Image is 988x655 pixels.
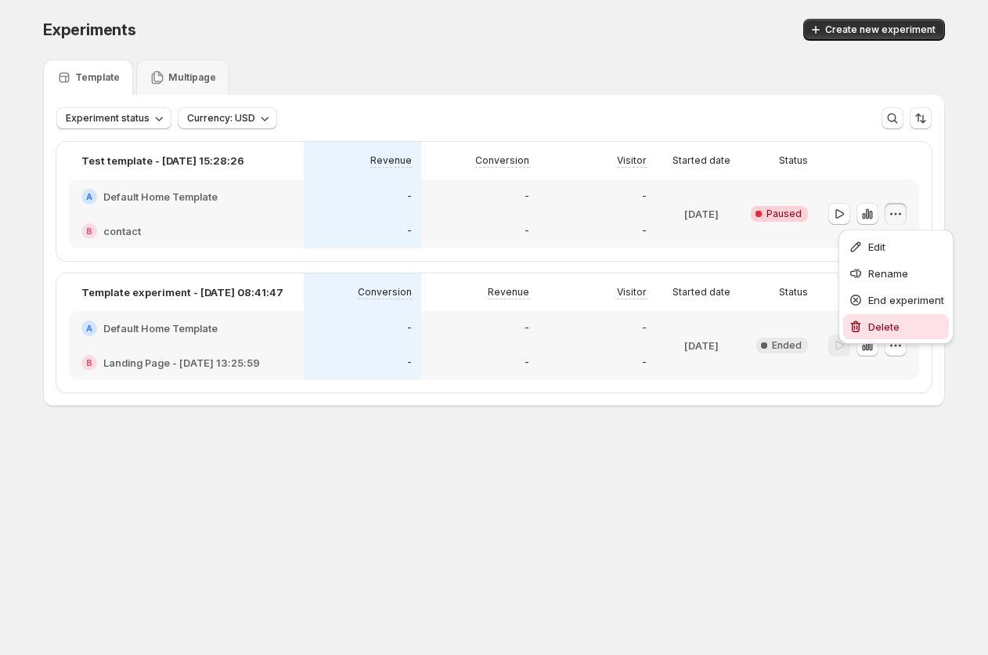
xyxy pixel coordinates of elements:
h2: B [86,358,92,367]
p: - [407,190,412,203]
p: Status [779,154,808,167]
p: - [407,225,412,237]
span: End experiment [868,294,944,306]
span: Rename [868,267,908,280]
button: Sort the results [910,107,932,129]
p: Revenue [370,154,412,167]
button: Create new experiment [803,19,945,41]
p: Visitor [617,154,647,167]
h2: A [86,324,92,333]
p: Multipage [168,71,216,84]
p: Test template - [DATE] 15:28:26 [81,153,244,168]
p: Started date [672,154,730,167]
p: - [525,322,529,335]
button: Experiment status [56,107,171,129]
h2: Landing Page - [DATE] 13:25:59 [103,355,260,371]
button: Delete [843,314,949,339]
p: - [525,356,529,369]
span: Currency: USD [187,112,255,125]
h2: A [86,192,92,201]
button: Edit [843,234,949,259]
p: Template experiment - [DATE] 08:41:47 [81,284,283,300]
span: Ended [772,339,802,352]
p: Revenue [488,286,529,299]
p: - [642,190,647,203]
p: [DATE] [684,206,719,222]
p: Conversion [475,154,529,167]
p: Visitor [617,286,647,299]
span: Delete [868,320,900,333]
span: Edit [868,241,885,253]
h2: Default Home Template [103,189,218,204]
button: End experiment [843,288,949,313]
h2: Default Home Template [103,320,218,336]
p: - [407,356,412,369]
p: Template [75,71,120,84]
p: [DATE] [684,338,719,353]
span: Paused [766,208,802,220]
p: Started date [672,286,730,299]
span: Experiment status [66,112,150,125]
span: Create new experiment [825,24,936,36]
p: - [525,190,529,203]
h2: contact [103,223,141,239]
p: Status [779,286,808,299]
h2: B [86,226,92,236]
button: Currency: USD [178,107,277,129]
p: - [642,225,647,237]
p: - [642,356,647,369]
p: Conversion [358,286,412,299]
p: - [642,322,647,335]
span: Experiments [43,20,136,39]
p: - [525,225,529,237]
p: - [407,322,412,335]
button: Rename [843,261,949,286]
